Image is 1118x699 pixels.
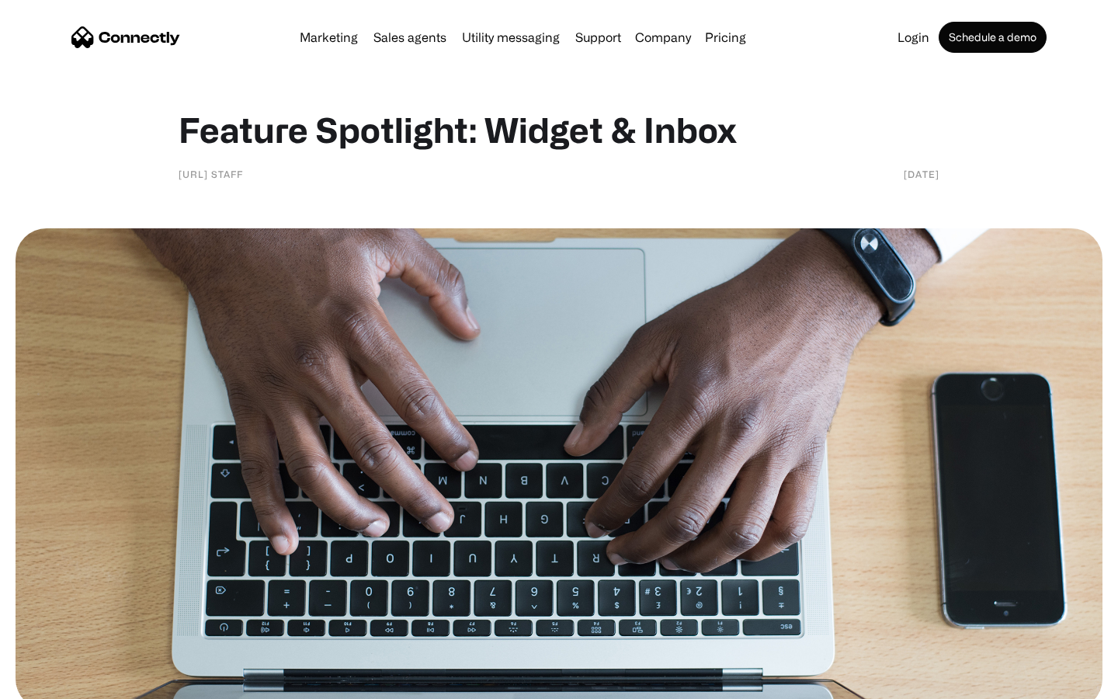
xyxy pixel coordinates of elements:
aside: Language selected: English [16,672,93,694]
div: Company [635,26,691,48]
a: Schedule a demo [939,22,1047,53]
div: [URL] staff [179,166,243,182]
h1: Feature Spotlight: Widget & Inbox [179,109,939,151]
a: Login [891,31,936,43]
div: [DATE] [904,166,939,182]
a: Marketing [293,31,364,43]
a: Sales agents [367,31,453,43]
a: Utility messaging [456,31,566,43]
ul: Language list [31,672,93,694]
a: Support [569,31,627,43]
a: Pricing [699,31,752,43]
